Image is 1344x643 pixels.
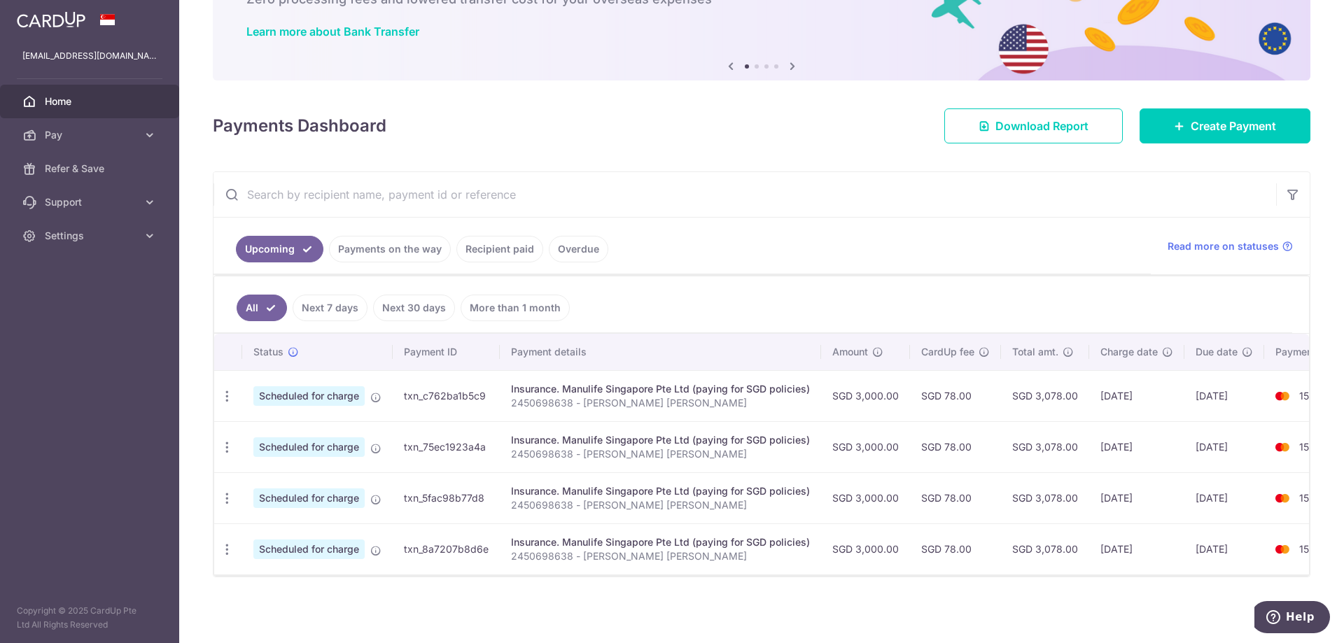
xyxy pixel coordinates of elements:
[253,539,365,559] span: Scheduled for charge
[1268,439,1296,455] img: Bank Card
[1184,523,1264,574] td: [DATE]
[1184,421,1264,472] td: [DATE]
[461,295,570,321] a: More than 1 month
[253,488,365,508] span: Scheduled for charge
[45,94,137,108] span: Home
[1268,490,1296,507] img: Bank Card
[995,118,1088,134] span: Download Report
[17,11,85,28] img: CardUp
[236,236,323,262] a: Upcoming
[511,433,810,447] div: Insurance. Manulife Singapore Pte Ltd (paying for SGD policies)
[511,396,810,410] p: 2450698638 - [PERSON_NAME] [PERSON_NAME]
[1001,370,1089,421] td: SGD 3,078.00
[45,128,137,142] span: Pay
[1191,118,1276,134] span: Create Payment
[511,447,810,461] p: 2450698638 - [PERSON_NAME] [PERSON_NAME]
[1001,523,1089,574] td: SGD 3,078.00
[511,382,810,396] div: Insurance. Manulife Singapore Pte Ltd (paying for SGD policies)
[832,345,868,359] span: Amount
[821,523,910,574] td: SGD 3,000.00
[549,236,608,262] a: Overdue
[944,108,1123,143] a: Download Report
[1299,441,1322,453] span: 1508
[393,523,500,574] td: txn_8a7207b8d6e
[1100,345,1158,359] span: Charge date
[1089,370,1184,421] td: [DATE]
[45,162,137,176] span: Refer & Save
[1089,421,1184,472] td: [DATE]
[921,345,974,359] span: CardUp fee
[373,295,455,321] a: Next 30 days
[393,472,500,523] td: txn_5fac98b77d8
[821,370,910,421] td: SGD 3,000.00
[1299,390,1322,402] span: 1508
[1168,239,1279,253] span: Read more on statuses
[1299,492,1322,504] span: 1508
[1184,370,1264,421] td: [DATE]
[329,236,451,262] a: Payments on the way
[821,472,910,523] td: SGD 3,000.00
[45,229,137,243] span: Settings
[910,421,1001,472] td: SGD 78.00
[1089,523,1184,574] td: [DATE]
[1001,472,1089,523] td: SGD 3,078.00
[253,386,365,406] span: Scheduled for charge
[511,535,810,549] div: Insurance. Manulife Singapore Pte Ltd (paying for SGD policies)
[456,236,543,262] a: Recipient paid
[821,421,910,472] td: SGD 3,000.00
[1254,601,1330,636] iframe: Opens a widget where you can find more information
[910,370,1001,421] td: SGD 78.00
[1268,541,1296,558] img: Bank Card
[910,472,1001,523] td: SGD 78.00
[511,484,810,498] div: Insurance. Manulife Singapore Pte Ltd (paying for SGD policies)
[1268,388,1296,404] img: Bank Card
[1140,108,1310,143] a: Create Payment
[1168,239,1293,253] a: Read more on statuses
[246,24,419,38] a: Learn more about Bank Transfer
[237,295,287,321] a: All
[393,334,500,370] th: Payment ID
[253,437,365,457] span: Scheduled for charge
[393,421,500,472] td: txn_75ec1923a4a
[1196,345,1238,359] span: Due date
[1001,421,1089,472] td: SGD 3,078.00
[1299,543,1322,555] span: 1508
[293,295,367,321] a: Next 7 days
[213,113,386,139] h4: Payments Dashboard
[511,498,810,512] p: 2450698638 - [PERSON_NAME] [PERSON_NAME]
[511,549,810,563] p: 2450698638 - [PERSON_NAME] [PERSON_NAME]
[910,523,1001,574] td: SGD 78.00
[1012,345,1058,359] span: Total amt.
[1184,472,1264,523] td: [DATE]
[22,49,157,63] p: [EMAIL_ADDRESS][DOMAIN_NAME]
[253,345,283,359] span: Status
[213,172,1276,217] input: Search by recipient name, payment id or reference
[1089,472,1184,523] td: [DATE]
[500,334,821,370] th: Payment details
[45,195,137,209] span: Support
[393,370,500,421] td: txn_c762ba1b5c9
